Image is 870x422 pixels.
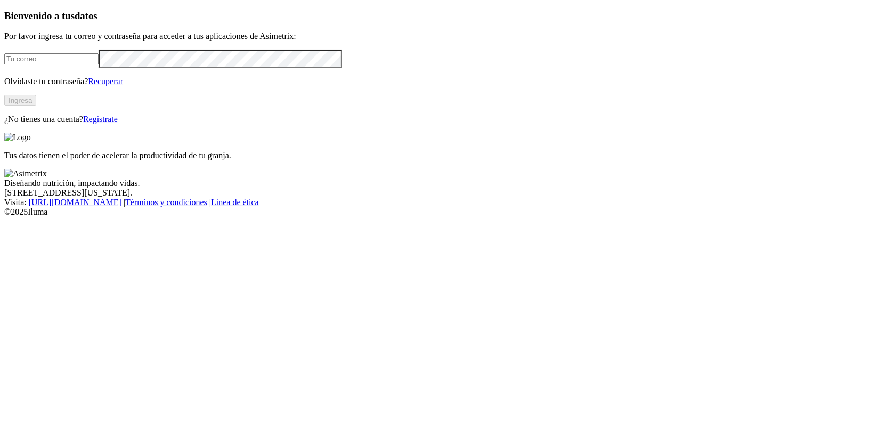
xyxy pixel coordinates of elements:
[29,198,121,207] a: [URL][DOMAIN_NAME]
[4,95,36,106] button: Ingresa
[4,53,99,64] input: Tu correo
[83,115,118,124] a: Regístrate
[4,178,866,188] div: Diseñando nutrición, impactando vidas.
[4,31,866,41] p: Por favor ingresa tu correo y contraseña para acceder a tus aplicaciones de Asimetrix:
[75,10,97,21] span: datos
[4,169,47,178] img: Asimetrix
[125,198,207,207] a: Términos y condiciones
[4,151,866,160] p: Tus datos tienen el poder de acelerar la productividad de tu granja.
[211,198,259,207] a: Línea de ética
[4,115,866,124] p: ¿No tienes una cuenta?
[88,77,123,86] a: Recuperar
[4,207,866,217] div: © 2025 Iluma
[4,77,866,86] p: Olvidaste tu contraseña?
[4,198,866,207] div: Visita : | |
[4,10,866,22] h3: Bienvenido a tus
[4,133,31,142] img: Logo
[4,188,866,198] div: [STREET_ADDRESS][US_STATE].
